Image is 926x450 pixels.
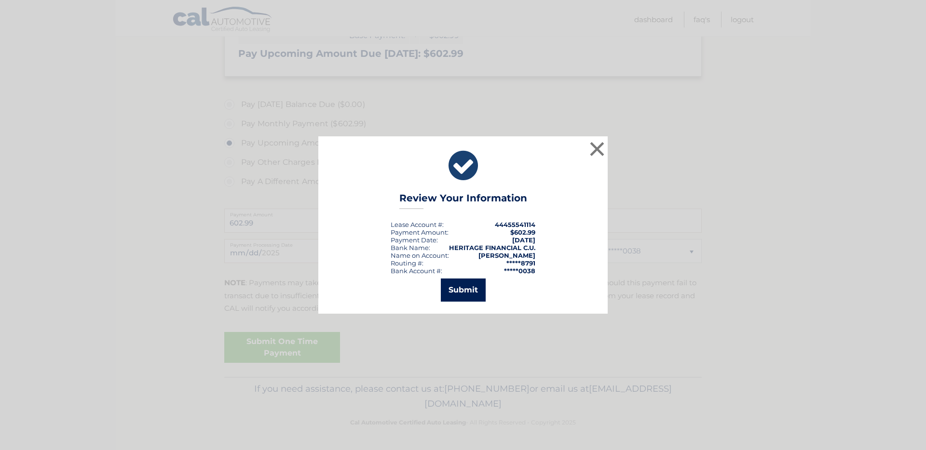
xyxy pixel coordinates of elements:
div: Payment Amount: [391,228,449,236]
div: Name on Account: [391,251,449,259]
strong: [PERSON_NAME] [478,251,535,259]
div: Routing #: [391,259,423,267]
div: : [391,236,438,244]
div: Bank Name: [391,244,430,251]
strong: HERITAGE FINANCIAL C.U. [449,244,535,251]
h3: Review Your Information [399,192,527,209]
button: × [587,139,607,159]
span: Payment Date [391,236,436,244]
button: Submit [441,278,486,302]
strong: 44455541114 [495,221,535,228]
span: $602.99 [510,228,535,236]
div: Lease Account #: [391,221,444,228]
div: Bank Account #: [391,267,442,275]
span: [DATE] [512,236,535,244]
